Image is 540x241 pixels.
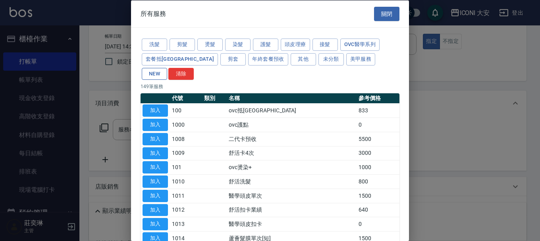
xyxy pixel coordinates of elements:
[281,39,310,51] button: 頭皮理療
[357,103,399,118] td: 833
[143,119,168,131] button: 加入
[143,189,168,202] button: 加入
[143,218,168,230] button: 加入
[227,93,357,104] th: 名稱
[225,39,251,51] button: 染髮
[357,93,399,104] th: 參考價格
[357,118,399,132] td: 0
[170,203,202,217] td: 1012
[357,160,399,174] td: 1000
[143,175,168,188] button: 加入
[141,10,166,17] span: 所有服務
[357,189,399,203] td: 1500
[357,217,399,231] td: 0
[227,160,357,174] td: ovc燙染+
[143,147,168,159] button: 加入
[227,132,357,146] td: 二代卡預收
[202,93,227,104] th: 類別
[248,53,288,65] button: 年終套餐預收
[170,189,202,203] td: 1011
[253,39,278,51] button: 護髮
[170,39,195,51] button: 剪髮
[312,39,338,51] button: 接髮
[143,133,168,145] button: 加入
[227,174,357,189] td: 舒活洗髮
[227,118,357,132] td: ovc護點
[142,39,167,51] button: 洗髮
[170,103,202,118] td: 100
[357,146,399,160] td: 3000
[227,146,357,160] td: 舒活卡4次
[170,132,202,146] td: 1008
[170,118,202,132] td: 1000
[227,217,357,231] td: 醫學頭皮扣卡
[291,53,316,65] button: 其他
[357,203,399,217] td: 640
[220,53,246,65] button: 剪套
[143,204,168,216] button: 加入
[340,39,380,51] button: ovc醫學系列
[346,53,376,65] button: 美甲服務
[141,83,399,90] p: 149 筆服務
[357,132,399,146] td: 5500
[143,104,168,117] button: 加入
[143,161,168,174] button: 加入
[227,189,357,203] td: 醫學頭皮單次
[142,53,218,65] button: 套餐抵[GEOGRAPHIC_DATA]
[357,174,399,189] td: 800
[227,203,357,217] td: 舒活扣卡業績
[374,6,399,21] button: 關閉
[170,146,202,160] td: 1009
[227,103,357,118] td: ovc抵[GEOGRAPHIC_DATA]
[170,217,202,231] td: 1013
[318,53,344,65] button: 未分類
[168,67,194,80] button: 清除
[197,39,223,51] button: 燙髮
[170,174,202,189] td: 1010
[170,160,202,174] td: 101
[170,93,202,104] th: 代號
[142,67,167,80] button: NEW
